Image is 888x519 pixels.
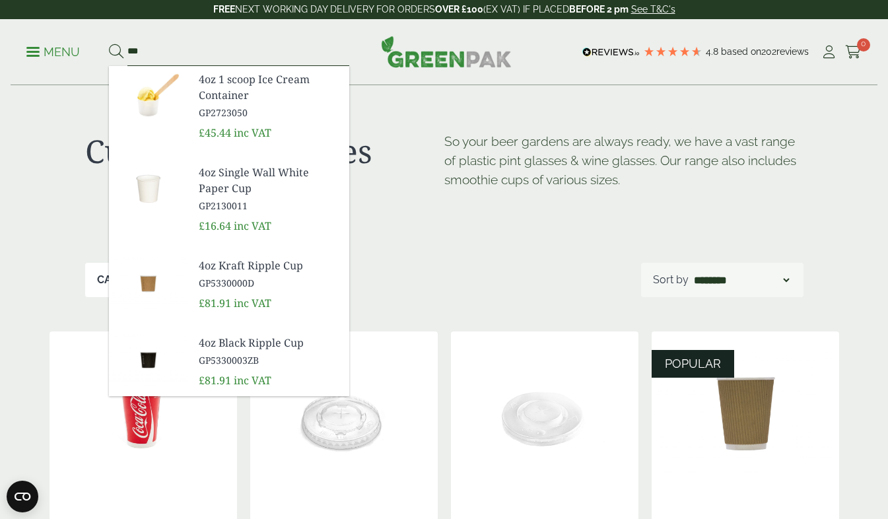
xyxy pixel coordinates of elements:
[199,125,231,140] span: £45.44
[199,71,339,103] span: 4oz 1 scoop Ice Cream Container
[234,296,271,310] span: inc VAT
[250,331,438,497] img: 12oz straw slot coke cup lid
[199,219,231,233] span: £16.64
[234,373,271,388] span: inc VAT
[213,4,235,15] strong: FREE
[199,106,339,120] span: GP2723050
[26,44,80,57] a: Menu
[845,42,862,62] a: 0
[97,272,164,288] p: Categories
[199,353,339,367] span: GP5330003ZB
[26,44,80,60] p: Menu
[199,164,339,213] a: 4oz Single Wall White Paper Cup GP2130011
[50,331,237,497] img: 12oz Coca Cola Cup with coke
[7,481,38,512] button: Open CMP widget
[444,132,803,189] p: So your beer gardens are always ready, we have a vast range of plastic pint glasses & wine glasse...
[582,48,640,57] img: REVIEWS.io
[381,36,512,67] img: GreenPak Supplies
[652,331,839,497] img: 12oz Kraft Ripple Cup-0
[643,46,702,57] div: 4.79 Stars
[435,4,483,15] strong: OVER £100
[665,357,721,370] span: POPULAR
[234,219,271,233] span: inc VAT
[451,331,638,497] img: 16/22oz Straw Slot Coke Cup lid
[199,335,339,351] span: 4oz Black Ripple Cup
[776,46,809,57] span: reviews
[199,199,339,213] span: GP2130011
[199,258,339,273] span: 4oz Kraft Ripple Cup
[199,276,339,290] span: GP5330000D
[857,38,870,52] span: 0
[691,272,792,288] select: Shop order
[569,4,629,15] strong: BEFORE 2 pm
[845,46,862,59] i: Cart
[234,125,271,140] span: inc VAT
[199,335,339,367] a: 4oz Black Ripple Cup GP5330003ZB
[109,66,188,129] img: GP2723050
[721,46,761,57] span: Based on
[85,132,444,170] h1: Cups & Accessories
[109,159,188,223] img: GP2130011
[199,71,339,120] a: 4oz 1 scoop Ice Cream Container GP2723050
[109,329,188,393] img: GP5330003ZB
[706,46,721,57] span: 4.8
[199,296,231,310] span: £81.91
[109,252,188,316] img: GP5330000D
[199,164,339,196] span: 4oz Single Wall White Paper Cup
[653,272,689,288] p: Sort by
[631,4,675,15] a: See T&C's
[761,46,776,57] span: 202
[821,46,837,59] i: My Account
[199,373,231,388] span: £81.91
[199,258,339,290] a: 4oz Kraft Ripple Cup GP5330000D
